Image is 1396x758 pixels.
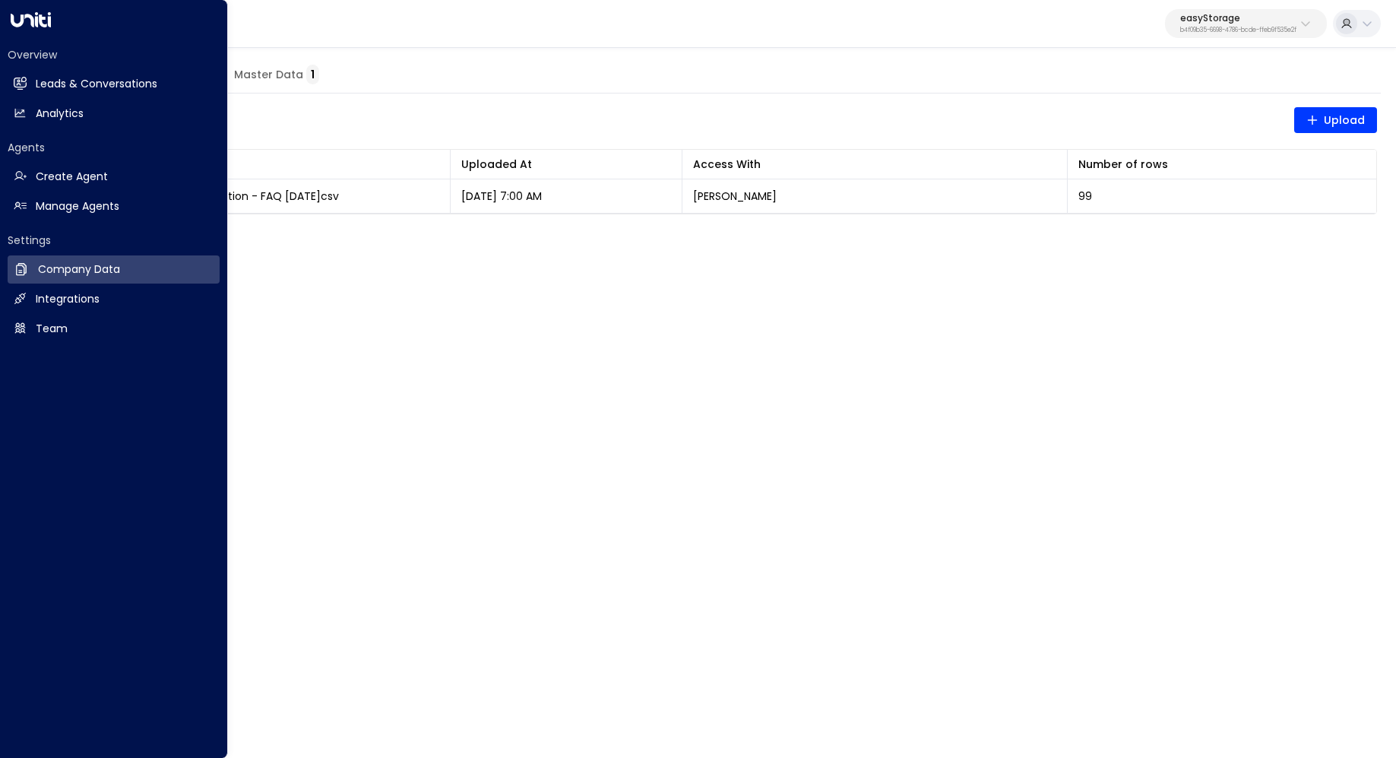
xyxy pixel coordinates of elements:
[461,155,532,173] div: Uploaded At
[8,163,220,191] a: Create Agent
[1165,9,1327,38] button: easyStorageb4f09b35-6698-4786-bcde-ffeb9f535e2f
[36,321,68,337] h2: Team
[38,262,120,278] h2: Company Data
[693,155,1056,173] div: Access With
[36,106,84,122] h2: Analytics
[36,76,157,92] h2: Leads & Conversations
[76,155,439,173] div: File Name
[8,315,220,343] a: Team
[1078,155,1366,173] div: Number of rows
[693,189,777,204] p: [PERSON_NAME]
[1306,111,1366,130] span: Upload
[8,140,220,155] h2: Agents
[8,285,220,313] a: Integrations
[306,65,319,84] span: 1
[1180,27,1296,33] p: b4f09b35-6698-4786-bcde-ffeb9f535e2f
[234,68,319,82] span: Master Data
[1078,155,1168,173] div: Number of rows
[8,70,220,98] a: Leads & Conversations
[1180,14,1296,23] p: easyStorage
[461,189,542,204] p: [DATE] 7:00 AM
[1078,189,1092,204] span: 99
[36,198,119,214] h2: Manage Agents
[1294,107,1378,133] button: Upload
[36,291,100,307] h2: Integrations
[8,100,220,128] a: Analytics
[8,47,220,62] h2: Overview
[36,169,108,185] h2: Create Agent
[8,233,220,248] h2: Settings
[8,255,220,284] a: Company Data
[8,192,220,220] a: Manage Agents
[461,155,670,173] div: Uploaded At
